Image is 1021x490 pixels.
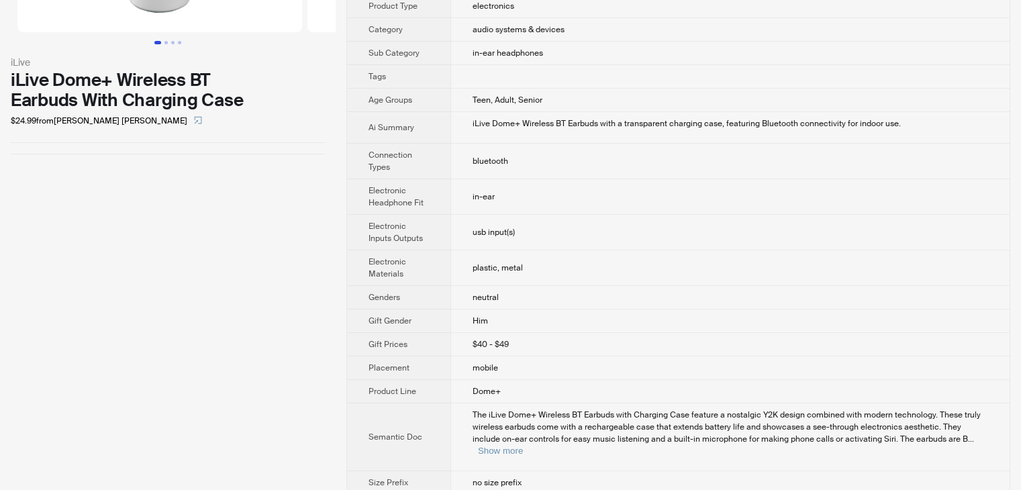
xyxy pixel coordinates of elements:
span: Gift Gender [369,315,411,326]
span: Electronic Inputs Outputs [369,221,423,244]
span: Electronic Headphone Fit [369,185,424,208]
button: Go to slide 4 [178,41,181,44]
span: Connection Types [369,150,412,173]
span: Semantic Doc [369,432,422,442]
span: mobile [473,362,498,373]
span: Gift Prices [369,339,407,350]
span: select [194,116,202,124]
span: Him [473,315,488,326]
span: $40 - $49 [473,339,509,350]
span: Dome+ [473,386,501,397]
div: $24.99 from [PERSON_NAME] [PERSON_NAME] [11,110,325,132]
button: Go to slide 1 [154,41,161,44]
span: usb input(s) [473,227,515,238]
span: Age Groups [369,95,412,105]
span: no size prefix [473,477,522,488]
button: Go to slide 3 [171,41,175,44]
button: Go to slide 2 [164,41,168,44]
div: iLive [11,55,325,70]
span: neutral [473,292,499,303]
span: Electronic Materials [369,256,406,279]
div: iLive Dome+ Wireless BT Earbuds With Charging Case [11,70,325,110]
span: Product Type [369,1,418,11]
div: The iLive Dome+ Wireless BT Earbuds with Charging Case feature a nostalgic Y2K design combined wi... [473,409,988,457]
div: iLive Dome+ Wireless BT Earbuds with a transparent charging case, featuring Bluetooth connectivit... [473,117,988,130]
span: audio systems & devices [473,24,565,35]
span: Ai Summary [369,122,414,133]
span: Product Line [369,386,416,397]
span: in-ear headphones [473,48,543,58]
span: in-ear [473,191,495,202]
button: Expand [478,446,523,456]
span: Placement [369,362,409,373]
span: ... [968,434,974,444]
span: Size Prefix [369,477,408,488]
span: Genders [369,292,400,303]
span: The iLive Dome+ Wireless BT Earbuds with Charging Case feature a nostalgic Y2K design combined wi... [473,409,981,444]
span: Sub Category [369,48,420,58]
span: Teen, Adult, Senior [473,95,542,105]
span: Category [369,24,403,35]
span: bluetooth [473,156,508,166]
span: electronics [473,1,514,11]
span: plastic, metal [473,262,523,273]
span: Tags [369,71,386,82]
